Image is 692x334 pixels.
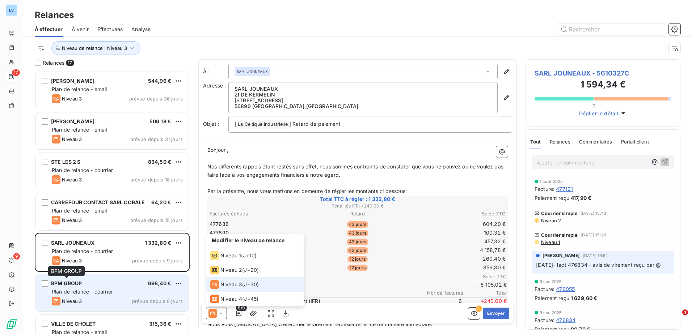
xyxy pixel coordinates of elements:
[540,179,563,184] span: 1 août 2025
[557,23,666,35] input: Rechercher
[540,218,561,223] span: Niveau 2
[535,294,569,302] span: Paiement reçu
[535,325,569,333] span: Paiement reçu
[35,9,74,22] h3: Relances
[347,221,368,228] span: 43 jours
[6,318,17,330] img: Logo LeanPay
[463,281,507,288] span: -5 105,02 €
[203,121,219,127] span: Objet :
[581,211,606,215] span: [DATE] 15:43
[235,92,491,98] p: ZI DE KERMELIN
[556,316,575,324] span: 476834
[535,194,569,202] span: Paiement reçu
[289,121,341,127] span: ] Retard de paiement
[149,118,171,124] span: 506,18 €
[210,251,257,260] div: (
[51,280,82,286] span: BPM GROUP
[235,98,491,103] p: [STREET_ADDRESS]
[130,136,183,142] span: prévue depuis 31 jours
[12,69,20,76] span: 17
[51,118,94,124] span: [PERSON_NAME]
[13,253,20,260] span: 9
[556,185,573,193] span: 477121
[51,78,94,84] span: [PERSON_NAME]
[35,71,190,334] div: grid
[210,266,259,274] div: (
[129,96,183,102] span: prévue depuis 36 jours
[244,281,259,288] span: J+30 )
[463,297,507,312] span: + 240,00 €
[62,96,82,102] span: Niveau 3
[62,177,82,183] span: Niveau 3
[581,233,606,237] span: [DATE] 15:29
[51,159,81,165] span: STE LES 2 S
[148,78,171,84] span: 544,96 €
[132,258,183,264] span: prévue depuis 9 jours
[535,68,671,78] span: SARL JOUNEAUX - 5610327C
[51,268,82,274] span: BPM GROUP
[62,298,82,304] span: Niveau 3
[244,295,258,303] span: J+45 )
[347,265,368,271] span: 12 jours
[244,266,259,274] span: J+20 )
[132,298,183,304] span: prévue depuis 8 jours
[208,290,420,296] span: Pénalités
[541,210,578,216] span: Courrier simple
[203,68,228,75] label: À :
[540,279,562,284] span: 9 mai 2025
[347,256,368,262] span: 12 jours
[347,230,368,236] span: 43 jours
[235,121,236,127] span: [
[52,127,107,133] span: Plan de relance - email
[148,280,171,286] span: 698,40 €
[556,285,575,293] span: 476055
[483,308,509,319] button: Envoyer
[207,188,407,194] span: Par la présente, nous vous mettons en demeure de régler les montants ci dessous:
[235,86,491,92] p: SARL JOUNEAUX
[148,159,171,165] span: 834,50 €
[550,139,570,145] span: Relances
[571,194,591,202] span: 417,90 €
[220,295,242,303] span: Niveau 4
[236,305,247,311] span: 8/9
[43,59,64,67] span: Relances
[535,316,554,324] span: Facture :
[308,210,407,218] th: Retard
[131,26,151,33] span: Analyse
[209,210,308,218] th: Factures échues
[6,71,17,82] a: 17
[210,280,259,289] div: (
[220,252,241,259] span: Niveau 1
[571,325,590,333] span: 86,76 €
[210,220,229,228] span: 477636
[208,281,462,288] span: Paiements reçus non affectés
[408,264,506,271] td: 856,80 €
[408,237,506,245] td: 457,32 €
[130,217,183,223] span: prévue depuis 15 jours
[408,246,506,254] td: 4 158,78 €
[535,285,554,293] span: Facture :
[592,103,595,108] span: 0
[220,281,242,288] span: Niveau 3
[52,167,113,173] span: Plan de relance - courrier
[541,232,578,238] span: Courrier simple
[208,274,463,279] span: Autre
[212,237,284,243] span: Modifier le niveau de relance
[347,239,368,245] span: 43 jours
[463,274,507,279] span: Solde TTC
[207,147,228,153] span: Bonjour ,
[418,297,462,312] span: 6
[62,136,82,142] span: Niveau 3
[540,239,560,245] span: Niveau 1
[243,252,257,259] span: J+10 )
[463,290,507,296] span: Total
[577,109,629,117] button: Déplier le détail
[66,60,74,66] span: 17
[207,321,432,327] span: Nous vous [MEDICAL_DATA] d’effectuer le virement nécessaire, et ce de manière immédiate.
[535,185,554,193] span: Facture :
[35,26,63,33] span: À effectuer
[543,252,580,259] span: [PERSON_NAME]
[235,103,491,109] p: 56890 [GEOGRAPHIC_DATA] , [GEOGRAPHIC_DATA]
[52,207,107,214] span: Plan de relance - email
[6,4,17,16] div: LC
